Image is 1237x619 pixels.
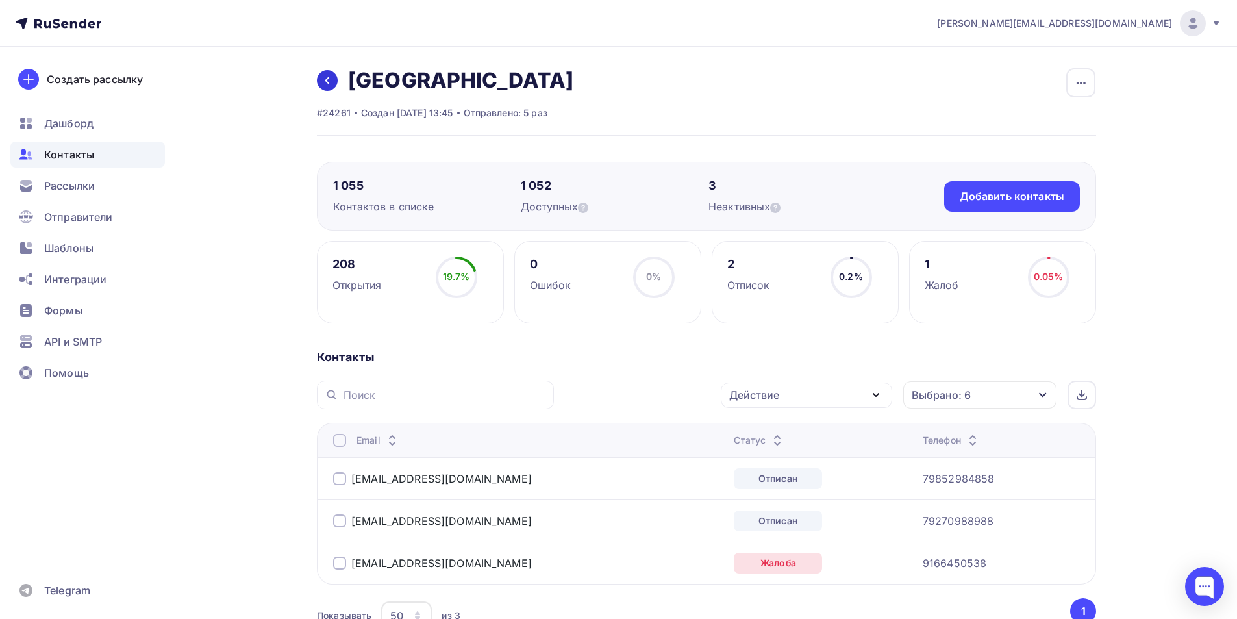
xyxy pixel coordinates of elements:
[44,116,94,131] span: Дашборд
[10,297,165,323] a: Формы
[530,277,571,293] div: Ошибок
[937,17,1172,30] span: [PERSON_NAME][EMAIL_ADDRESS][DOMAIN_NAME]
[10,142,165,168] a: Контакты
[361,107,453,120] div: Создан [DATE] 13:45
[44,178,95,194] span: Рассылки
[10,110,165,136] a: Дашборд
[521,199,708,214] div: Доступных
[44,147,94,162] span: Контакты
[925,257,959,272] div: 1
[333,199,521,214] div: Контактов в списке
[44,272,106,287] span: Интеграции
[356,434,400,447] div: Email
[351,557,532,570] a: [EMAIL_ADDRESS][DOMAIN_NAME]
[10,235,165,261] a: Шаблоны
[721,383,892,408] button: Действие
[646,271,661,282] span: 0%
[332,277,382,293] div: Открытия
[708,178,896,194] div: 3
[44,303,82,318] span: Формы
[317,107,351,120] div: #24261
[937,10,1221,36] a: [PERSON_NAME][EMAIL_ADDRESS][DOMAIN_NAME]
[923,555,986,571] a: 9166450538
[351,514,532,527] a: [EMAIL_ADDRESS][DOMAIN_NAME]
[348,68,573,94] h2: [GEOGRAPHIC_DATA]
[351,472,532,485] a: [EMAIL_ADDRESS][DOMAIN_NAME]
[44,209,113,225] span: Отправители
[734,553,822,574] div: Жалоба
[464,107,547,120] div: Отправлено: 5 раз
[734,434,785,447] div: Статус
[44,240,94,256] span: Шаблоны
[333,178,521,194] div: 1 055
[708,199,896,214] div: Неактивных
[925,277,959,293] div: Жалоб
[1034,271,1064,282] span: 0.05%
[839,271,863,282] span: 0.2%
[530,257,571,272] div: 0
[912,387,971,403] div: Выбрано: 6
[10,204,165,230] a: Отправители
[44,583,90,598] span: Telegram
[344,388,546,402] input: Поиск
[960,189,1064,204] div: Добавить контакты
[903,381,1057,409] button: Выбрано: 6
[727,277,770,293] div: Отписок
[727,257,770,272] div: 2
[47,71,143,87] div: Создать рассылку
[734,468,822,489] div: Отписан
[10,173,165,199] a: Рассылки
[729,387,779,403] div: Действие
[923,513,994,529] a: 79270988988
[923,434,981,447] div: Телефон
[923,471,995,486] a: 79852984858
[521,178,708,194] div: 1 052
[332,257,382,272] div: 208
[44,334,102,349] span: API и SMTP
[443,271,470,282] span: 19.7%
[734,511,822,531] div: Отписан
[44,365,89,381] span: Помощь
[317,349,1096,365] div: Контакты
